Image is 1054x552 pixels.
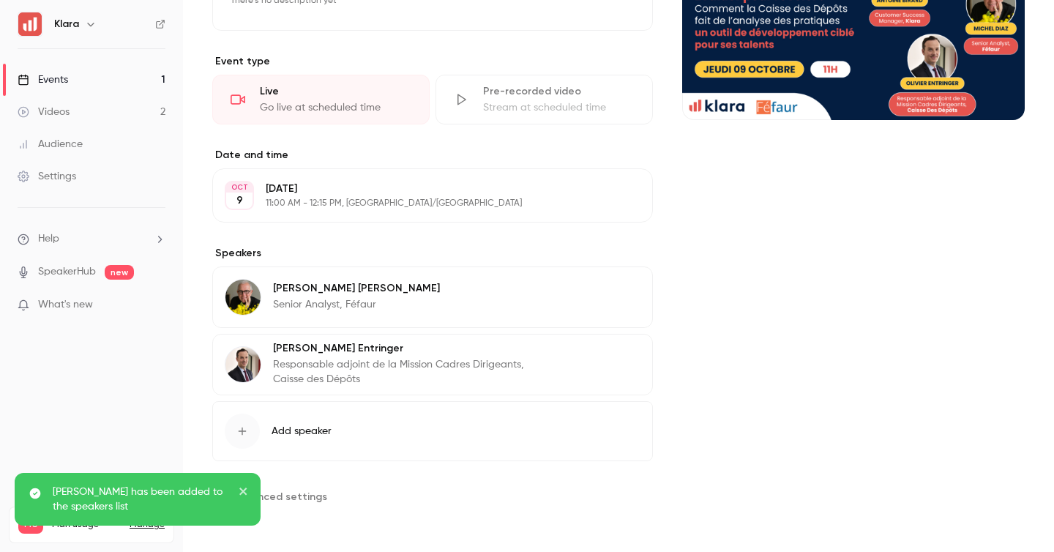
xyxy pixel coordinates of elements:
div: Events [18,72,68,87]
p: Senior Analyst, Féfaur [273,297,440,312]
p: [PERSON_NAME] [PERSON_NAME] [273,281,440,296]
div: Pre-recorded video [483,84,635,99]
span: Add speaker [272,424,332,439]
div: OCT [226,182,253,193]
div: Videos [18,105,70,119]
label: Date and time [212,148,653,163]
button: Advanced settings [212,485,336,508]
div: Pre-recorded videoStream at scheduled time [436,75,653,124]
div: LiveGo live at scheduled time [212,75,430,124]
div: Audience [18,137,83,152]
label: Speakers [212,246,653,261]
p: [DATE] [266,182,575,196]
button: close [239,485,249,502]
p: [PERSON_NAME] Entringer [273,341,558,356]
div: Michel Diaz[PERSON_NAME] [PERSON_NAME]Senior Analyst, Féfaur [212,266,653,328]
p: Responsable adjoint de la Mission Cadres Dirigeants, Caisse des Dépôts [273,357,558,387]
img: Klara [18,12,42,36]
img: Olivier Entringer [225,347,261,382]
span: What's new [38,297,93,313]
span: Help [38,231,59,247]
p: [PERSON_NAME] has been added to the speakers list [53,485,228,514]
span: new [105,265,134,280]
div: Settings [18,169,76,184]
div: Go live at scheduled time [260,100,411,115]
h6: Klara [54,17,79,31]
a: SpeakerHub [38,264,96,280]
div: Olivier Entringer[PERSON_NAME] EntringerResponsable adjoint de la Mission Cadres Dirigeants, Cais... [212,334,653,395]
button: Add speaker [212,401,653,461]
span: Advanced settings [233,489,327,504]
section: Advanced settings [212,485,653,508]
div: Stream at scheduled time [483,100,635,115]
li: help-dropdown-opener [18,231,165,247]
iframe: Noticeable Trigger [148,299,165,312]
p: Event type [212,54,653,69]
img: Michel Diaz [225,280,261,315]
p: 11:00 AM - 12:15 PM, [GEOGRAPHIC_DATA]/[GEOGRAPHIC_DATA] [266,198,575,209]
p: 9 [236,193,243,208]
div: Live [260,84,411,99]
